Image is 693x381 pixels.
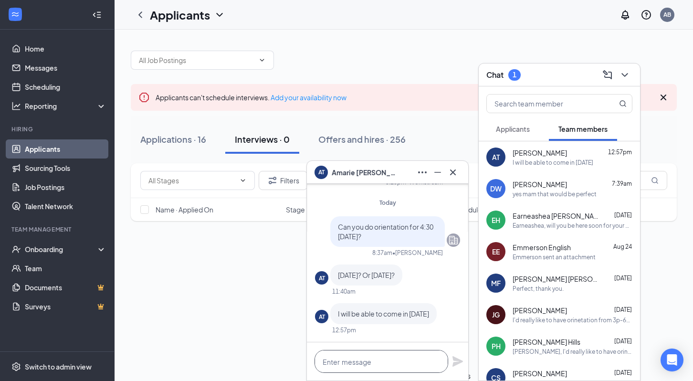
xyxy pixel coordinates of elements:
[614,338,632,345] span: [DATE]
[614,212,632,219] span: [DATE]
[661,349,683,371] div: Open Intercom Messenger
[513,243,571,252] span: Emmerson English
[612,180,632,187] span: 7:39am
[452,356,463,367] svg: Plane
[25,39,106,58] a: Home
[25,244,98,254] div: Onboarding
[372,249,392,257] div: 8:37am
[267,175,278,186] svg: Filter
[25,278,106,297] a: DocumentsCrown
[25,197,106,216] a: Talent Network
[25,58,106,77] a: Messages
[11,362,21,371] svg: Settings
[445,165,461,180] button: Cross
[513,159,593,167] div: I will be able to come in [DATE]
[140,133,206,145] div: Applications · 16
[492,310,500,319] div: JG
[415,165,430,180] button: Ellipses
[513,369,567,378] span: [PERSON_NAME]
[25,362,92,371] div: Switch to admin view
[235,133,290,145] div: Interviews · 0
[496,125,530,133] span: Applicants
[11,125,105,133] div: Hiring
[663,11,671,19] div: AB
[25,297,106,316] a: SurveysCrown
[319,274,325,282] div: AT
[487,95,600,113] input: Search team member
[11,244,21,254] svg: UserCheck
[600,67,615,83] button: ComposeMessage
[513,285,564,293] div: Perfect, thank you.
[332,167,399,178] span: Amarie [PERSON_NAME]
[658,92,669,103] svg: Cross
[417,167,428,178] svg: Ellipses
[513,348,632,356] div: [PERSON_NAME], I'd really like to have orinetation from 3p-6p [DATE] but I can not let you attend...
[613,243,632,250] span: Aug 24
[156,93,346,102] span: Applicants can't schedule interviews.
[619,100,627,107] svg: MagnifyingGlass
[392,249,443,257] span: • [PERSON_NAME]
[486,70,504,80] h3: Chat
[25,159,106,178] a: Sourcing Tools
[92,10,102,20] svg: Collapse
[239,177,247,184] svg: ChevronDown
[614,306,632,313] span: [DATE]
[558,125,608,133] span: Team members
[513,274,598,284] span: [PERSON_NAME] [PERSON_NAME]
[25,178,106,197] a: Job Postings
[139,55,254,65] input: All Job Postings
[432,167,443,178] svg: Minimize
[332,287,356,296] div: 11:40am
[25,77,106,96] a: Scheduling
[614,275,632,282] span: [DATE]
[338,222,433,241] span: Can you do orientation for 4:30 [DATE]?
[492,215,500,225] div: EH
[617,67,632,83] button: ChevronDown
[513,180,567,189] span: [PERSON_NAME]
[602,69,613,81] svg: ComposeMessage
[513,316,632,324] div: I'd really like to have orinetation from 3p-6p [DATE] but I can not let you attend orientation un...
[258,56,266,64] svg: ChevronDown
[148,175,235,186] input: All Stages
[135,9,146,21] svg: ChevronLeft
[25,139,106,159] a: Applicants
[513,253,596,261] div: Emmerson sent an attachment
[513,337,580,347] span: [PERSON_NAME] Hills
[259,171,307,190] button: Filter Filters
[492,341,501,351] div: PH
[25,101,107,111] div: Reporting
[138,92,150,103] svg: Error
[379,199,396,206] span: Today
[338,271,395,279] span: [DATE]? Or [DATE]?
[11,101,21,111] svg: Analysis
[319,313,325,321] div: AT
[150,7,210,23] h1: Applicants
[492,152,500,162] div: AT
[513,190,597,198] div: yes mam that would be perfect
[10,10,20,19] svg: WorkstreamLogo
[513,222,632,230] div: Earneashea, will you be here soon for your orientation?
[214,9,225,21] svg: ChevronDown
[640,9,652,21] svg: QuestionInfo
[513,148,567,158] span: [PERSON_NAME]
[271,93,346,102] a: Add your availability now
[332,326,356,334] div: 12:57pm
[11,225,105,233] div: Team Management
[447,167,459,178] svg: Cross
[491,278,501,288] div: MF
[651,177,659,184] svg: MagnifyingGlass
[286,205,305,214] span: Stage
[513,71,516,79] div: 1
[490,184,502,193] div: DW
[614,369,632,376] span: [DATE]
[318,133,406,145] div: Offers and hires · 256
[25,259,106,278] a: Team
[619,69,630,81] svg: ChevronDown
[448,234,459,246] svg: Company
[338,309,429,318] span: I will be able to come in [DATE]
[513,211,598,221] span: Earneashea [PERSON_NAME]
[156,205,213,214] span: Name · Applied On
[513,306,567,315] span: [PERSON_NAME]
